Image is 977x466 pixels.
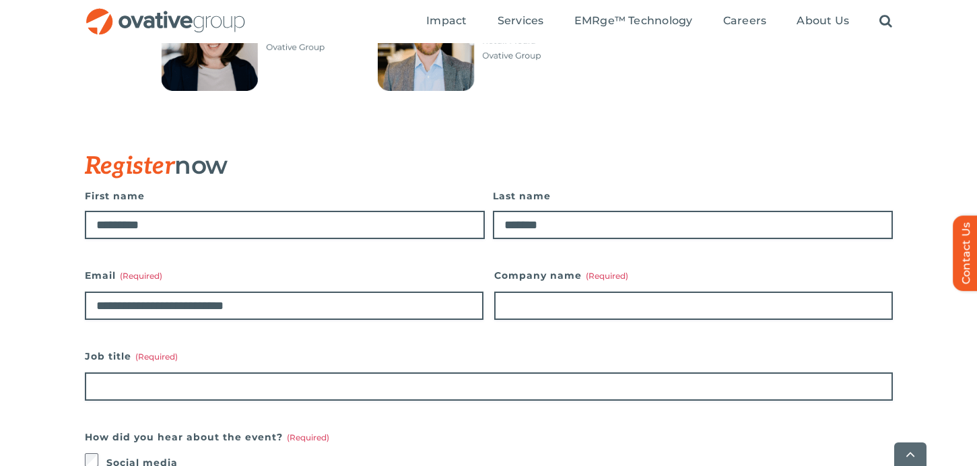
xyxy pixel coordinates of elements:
a: OG_Full_horizontal_RGB [85,7,246,20]
span: (Required) [586,271,628,281]
span: EMRge™ Technology [574,14,693,28]
span: Impact [426,14,467,28]
label: First name [85,187,485,205]
span: (Required) [287,432,329,442]
label: Company name [494,266,893,285]
span: Register [85,152,175,181]
a: Search [879,14,892,29]
span: About Us [797,14,849,28]
span: (Required) [135,352,178,362]
a: Impact [426,14,467,29]
a: Careers [723,14,767,29]
span: (Required) [120,271,162,281]
label: Email [85,266,483,285]
span: Services [498,14,544,28]
label: Last name [493,187,893,205]
label: Job title [85,347,893,366]
legend: How did you hear about the event? [85,428,329,446]
h3: now [85,152,826,180]
a: EMRge™ Technology [574,14,693,29]
a: About Us [797,14,849,29]
a: Services [498,14,544,29]
span: Careers [723,14,767,28]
